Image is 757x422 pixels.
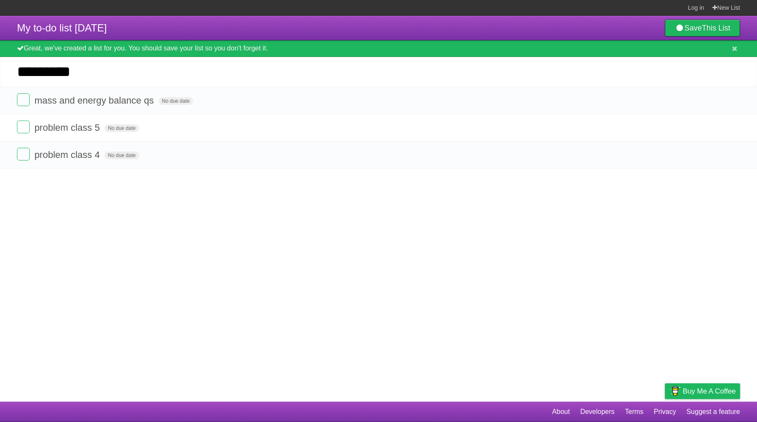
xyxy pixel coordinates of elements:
label: Done [17,148,30,160]
label: Done [17,93,30,106]
a: Privacy [654,404,676,420]
span: No due date [159,97,193,105]
span: problem class 5 [34,122,102,133]
span: My to-do list [DATE] [17,22,107,34]
a: SaveThis List [665,20,740,37]
span: Buy me a coffee [683,384,736,399]
a: Buy me a coffee [665,383,740,399]
img: Buy me a coffee [669,384,681,398]
span: problem class 4 [34,149,102,160]
label: Done [17,121,30,133]
span: No due date [104,152,139,159]
a: About [552,404,570,420]
a: Developers [580,404,614,420]
a: Suggest a feature [687,404,740,420]
span: mass and energy balance qs [34,95,156,106]
span: No due date [104,124,139,132]
a: Terms [625,404,644,420]
b: This List [702,24,730,32]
